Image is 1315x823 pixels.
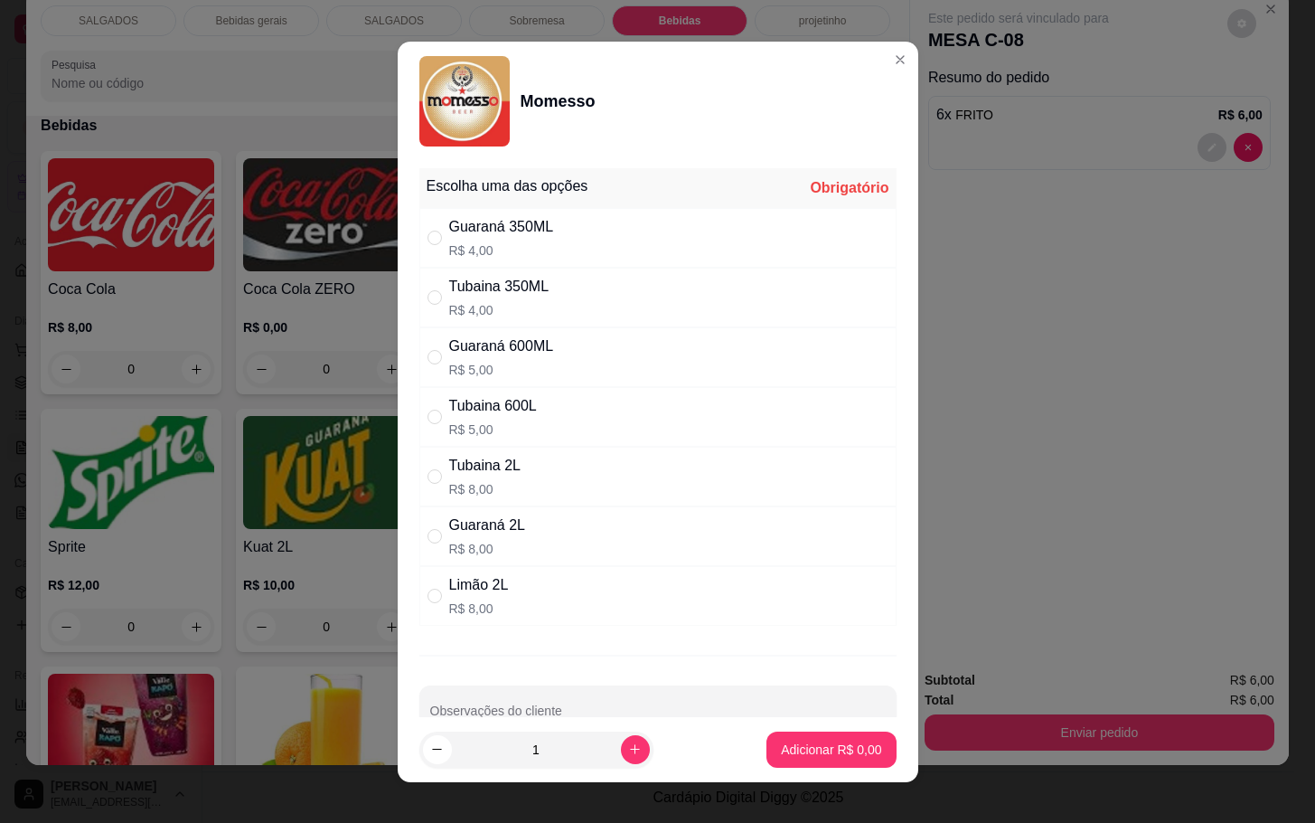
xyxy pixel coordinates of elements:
[427,175,588,197] div: Escolha uma das opções
[419,56,510,147] img: product-image
[521,89,596,114] div: Momesso
[449,455,521,477] div: Tubaina 2L
[449,216,554,238] div: Guaraná 350ML
[766,732,896,768] button: Adicionar R$ 0,00
[430,709,886,727] input: Observações do cliente
[449,540,526,558] p: R$ 8,00
[449,574,509,596] div: Limão 2L
[423,735,452,764] button: decrease-product-quantity
[449,276,549,298] div: Tubaina 350ML
[886,45,915,74] button: Close
[449,241,554,260] p: R$ 4,00
[449,600,509,618] p: R$ 8,00
[781,741,881,759] p: Adicionar R$ 0,00
[621,735,650,764] button: increase-product-quantity
[449,336,554,357] div: Guaraná 600ML
[810,177,888,199] div: Obrigatório
[449,395,537,417] div: Tubaina 600L
[449,421,537,439] p: R$ 5,00
[449,515,526,536] div: Guaraná 2L
[449,480,521,498] p: R$ 8,00
[449,301,549,319] p: R$ 4,00
[449,361,554,379] p: R$ 5,00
